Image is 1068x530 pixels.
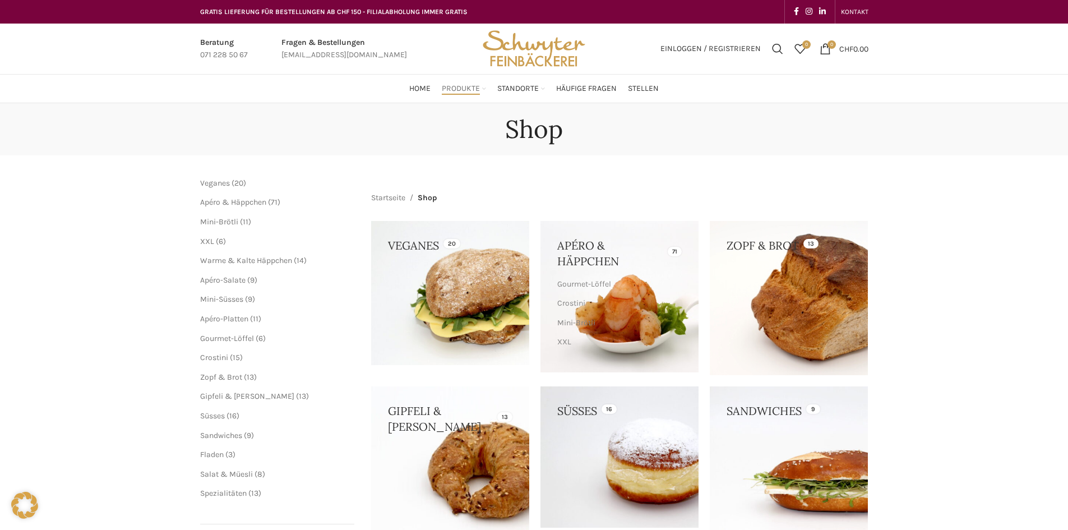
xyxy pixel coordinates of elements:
a: Stellen [628,77,659,100]
span: Standorte [497,84,539,94]
span: CHF [839,44,853,53]
a: Linkedin social link [816,4,829,20]
a: Produkte [442,77,486,100]
a: Apéro & Häppchen [200,197,266,207]
span: 0 [827,40,836,49]
a: Instagram social link [802,4,816,20]
span: 9 [248,294,252,304]
a: Süsses [200,411,225,421]
a: Fladen [200,450,224,459]
img: Bäckerei Schwyter [479,24,589,74]
h1: Shop [505,114,563,144]
span: 6 [258,334,263,343]
a: 0 [789,38,811,60]
a: Home [409,77,431,100]
bdi: 0.00 [839,44,868,53]
a: Mini-Süsses [200,294,243,304]
a: Suchen [766,38,789,60]
a: Site logo [479,43,589,53]
a: Salat & Müesli [200,469,253,479]
a: Crostini [557,294,679,313]
span: 11 [243,217,248,227]
span: 8 [257,469,262,479]
span: Shop [418,192,437,204]
a: Crostini [200,353,228,362]
a: Mini-Brötli [200,217,238,227]
div: Secondary navigation [835,1,874,23]
span: Produkte [442,84,480,94]
a: Zopf & Brot [200,372,242,382]
span: 9 [247,431,251,440]
a: Facebook social link [790,4,802,20]
div: Meine Wunschliste [789,38,811,60]
div: Main navigation [195,77,874,100]
a: Warme & Kalte Häppchen [200,256,292,265]
span: 20 [234,178,243,188]
span: Häufige Fragen [556,84,617,94]
span: Einloggen / Registrieren [660,45,761,53]
a: Apéro-Salate [200,275,246,285]
span: Stellen [628,84,659,94]
span: 16 [229,411,237,421]
a: Gourmet-Löffel [200,334,254,343]
span: KONTAKT [841,8,868,16]
a: Veganes [200,178,230,188]
span: 13 [251,488,258,498]
a: Standorte [497,77,545,100]
nav: Breadcrumb [371,192,437,204]
a: Spezialitäten [200,488,247,498]
span: 3 [228,450,233,459]
a: Infobox link [200,36,248,62]
span: 0 [802,40,811,49]
span: 9 [250,275,255,285]
span: 11 [253,314,258,324]
a: XXL [557,333,679,352]
span: 71 [271,197,278,207]
a: 0 CHF0.00 [814,38,874,60]
a: Mini-Brötli [557,314,679,333]
a: Gourmet-Löffel [557,275,679,294]
span: GRATIS LIEFERUNG FÜR BESTELLUNGEN AB CHF 150 - FILIALABHOLUNG IMMER GRATIS [200,8,468,16]
a: KONTAKT [841,1,868,23]
span: 14 [297,256,304,265]
a: Apéro-Platten [200,314,248,324]
a: Gipfeli & [PERSON_NAME] [200,391,294,401]
a: Infobox link [281,36,407,62]
span: 6 [219,237,223,246]
a: Sandwiches [200,431,242,440]
span: Home [409,84,431,94]
a: Warme & Kalte Häppchen [557,352,679,371]
span: 15 [233,353,240,362]
span: 13 [299,391,306,401]
a: Startseite [371,192,405,204]
span: 13 [247,372,254,382]
a: Einloggen / Registrieren [655,38,766,60]
a: Häufige Fragen [556,77,617,100]
a: XXL [200,237,214,246]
